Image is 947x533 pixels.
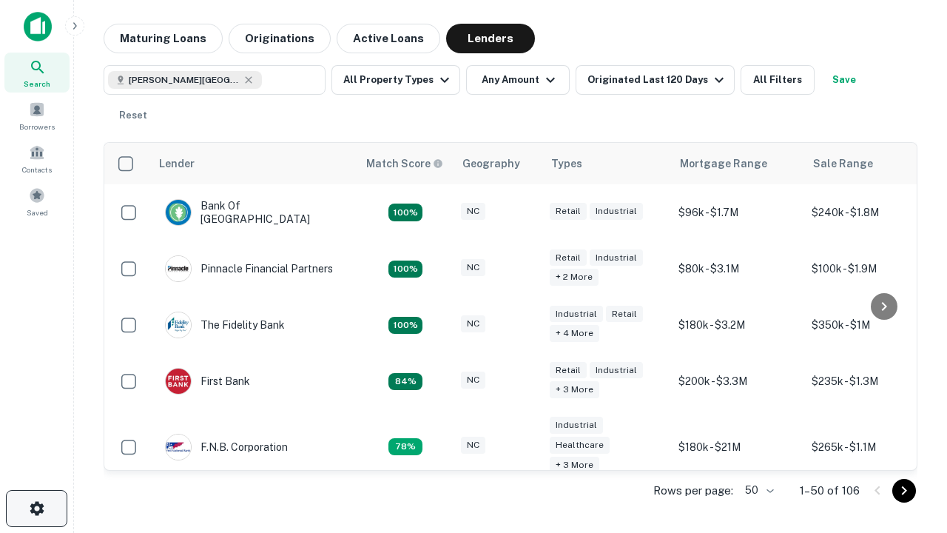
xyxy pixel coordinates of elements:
[804,297,937,353] td: $350k - $1M
[129,73,240,87] span: [PERSON_NAME][GEOGRAPHIC_DATA], [GEOGRAPHIC_DATA]
[4,95,70,135] a: Borrowers
[165,199,343,226] div: Bank Of [GEOGRAPHIC_DATA]
[892,479,916,503] button: Go to next page
[4,138,70,178] a: Contacts
[165,255,333,282] div: Pinnacle Financial Partners
[671,143,804,184] th: Mortgage Range
[109,101,157,130] button: Reset
[873,367,947,438] iframe: Chat Widget
[165,434,288,460] div: F.n.b. Corporation
[671,409,804,484] td: $180k - $21M
[671,297,804,353] td: $180k - $3.2M
[150,143,357,184] th: Lender
[550,362,587,379] div: Retail
[337,24,440,53] button: Active Loans
[587,71,728,89] div: Originated Last 120 Days
[590,203,643,220] div: Industrial
[104,24,223,53] button: Maturing Loans
[813,155,873,172] div: Sale Range
[388,373,422,391] div: Matching Properties: 15, hasApolloMatch: undefined
[804,184,937,241] td: $240k - $1.8M
[466,65,570,95] button: Any Amount
[550,306,603,323] div: Industrial
[159,155,195,172] div: Lender
[461,259,485,276] div: NC
[366,155,440,172] h6: Match Score
[454,143,542,184] th: Geography
[165,312,285,338] div: The Fidelity Bank
[461,203,485,220] div: NC
[550,417,603,434] div: Industrial
[550,437,610,454] div: Healthcare
[165,368,250,395] div: First Bank
[166,369,191,394] img: picture
[446,24,535,53] button: Lenders
[4,181,70,221] a: Saved
[804,409,937,484] td: $265k - $1.1M
[462,155,520,172] div: Geography
[331,65,460,95] button: All Property Types
[550,457,599,474] div: + 3 more
[229,24,331,53] button: Originations
[551,155,582,172] div: Types
[671,184,804,241] td: $96k - $1.7M
[542,143,671,184] th: Types
[461,315,485,332] div: NC
[739,480,776,501] div: 50
[671,353,804,409] td: $200k - $3.3M
[166,256,191,281] img: picture
[357,143,454,184] th: Capitalize uses an advanced AI algorithm to match your search with the best lender. The match sco...
[800,482,860,500] p: 1–50 of 106
[19,121,55,133] span: Borrowers
[550,249,587,266] div: Retail
[741,65,815,95] button: All Filters
[671,241,804,297] td: $80k - $3.1M
[590,249,643,266] div: Industrial
[804,143,937,184] th: Sale Range
[22,164,52,175] span: Contacts
[576,65,735,95] button: Originated Last 120 Days
[166,435,191,460] img: picture
[366,155,443,172] div: Capitalize uses an advanced AI algorithm to match your search with the best lender. The match sco...
[680,155,767,172] div: Mortgage Range
[388,204,422,221] div: Matching Properties: 19, hasApolloMatch: undefined
[388,317,422,335] div: Matching Properties: 26, hasApolloMatch: undefined
[653,482,733,500] p: Rows per page:
[804,353,937,409] td: $235k - $1.3M
[550,269,599,286] div: + 2 more
[461,437,485,454] div: NC
[24,78,50,90] span: Search
[461,372,485,389] div: NC
[550,381,599,398] div: + 3 more
[388,438,422,456] div: Matching Properties: 14, hasApolloMatch: undefined
[24,12,52,41] img: capitalize-icon.png
[804,241,937,297] td: $100k - $1.9M
[388,261,422,278] div: Matching Properties: 32, hasApolloMatch: undefined
[590,362,643,379] div: Industrial
[606,306,643,323] div: Retail
[820,65,868,95] button: Save your search to get updates of matches that match your search criteria.
[166,200,191,225] img: picture
[550,325,599,342] div: + 4 more
[4,53,70,93] a: Search
[550,203,587,220] div: Retail
[166,312,191,338] img: picture
[27,207,48,218] span: Saved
